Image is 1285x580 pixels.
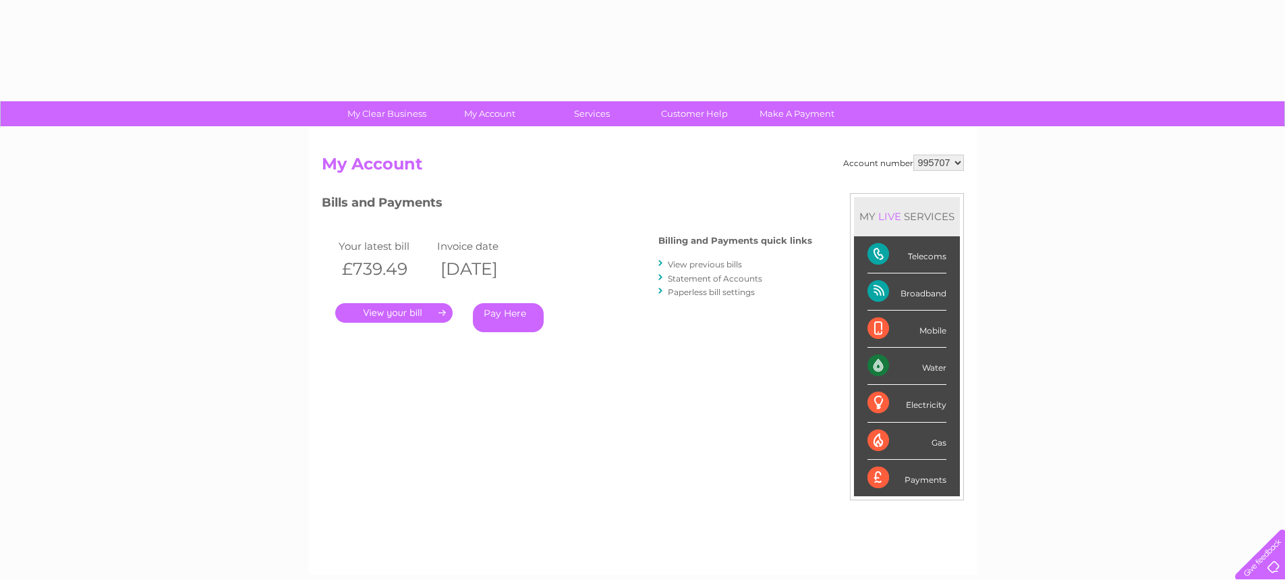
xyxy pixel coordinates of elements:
[434,101,545,126] a: My Account
[473,303,544,332] a: Pay Here
[867,273,946,311] div: Broadband
[867,385,946,422] div: Electricity
[639,101,750,126] a: Customer Help
[434,237,532,255] td: Invoice date
[322,155,964,180] h2: My Account
[843,155,964,171] div: Account number
[867,311,946,348] div: Mobile
[658,236,812,246] h4: Billing and Payments quick links
[335,237,434,255] td: Your latest bill
[668,273,762,284] a: Statement of Accounts
[741,101,853,126] a: Make A Payment
[876,210,904,223] div: LIVE
[536,101,648,126] a: Services
[668,259,742,269] a: View previous bills
[867,460,946,496] div: Payments
[867,423,946,460] div: Gas
[434,255,532,283] th: [DATE]
[335,303,453,323] a: .
[867,236,946,273] div: Telecoms
[668,287,755,297] a: Paperless bill settings
[867,348,946,385] div: Water
[331,101,442,126] a: My Clear Business
[322,193,812,217] h3: Bills and Payments
[854,197,960,236] div: MY SERVICES
[335,255,434,283] th: £739.49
